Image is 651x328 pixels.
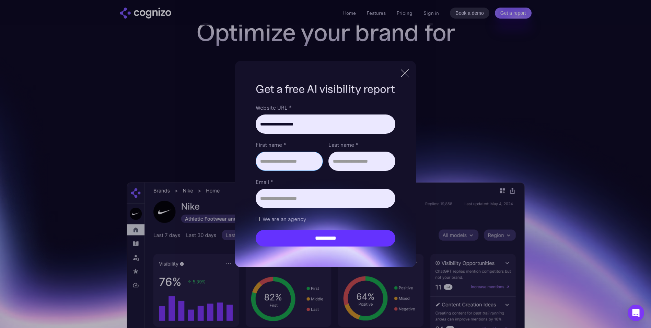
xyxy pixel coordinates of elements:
label: Website URL * [256,103,395,112]
h1: Get a free AI visibility report [256,81,395,97]
label: Email * [256,178,395,186]
form: Brand Report Form [256,103,395,247]
div: Open Intercom Messenger [628,305,644,321]
label: Last name * [328,141,395,149]
label: First name * [256,141,323,149]
span: We are an agency [263,215,306,223]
